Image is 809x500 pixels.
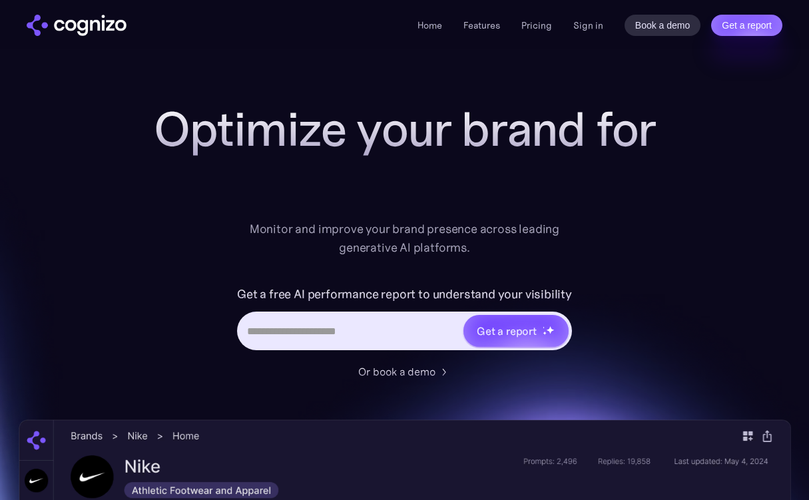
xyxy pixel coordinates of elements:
img: cognizo logo [27,15,127,36]
a: Sign in [573,17,603,33]
form: Hero URL Input Form [237,284,572,357]
div: Get a report [477,323,537,339]
img: star [543,331,547,336]
img: star [543,326,545,328]
a: Book a demo [625,15,701,36]
div: Monitor and improve your brand presence across leading generative AI platforms. [241,220,569,257]
a: Pricing [521,19,552,31]
div: Or book a demo [358,364,435,379]
label: Get a free AI performance report to understand your visibility [237,284,572,305]
a: Home [417,19,442,31]
a: Get a reportstarstarstar [462,314,570,348]
a: home [27,15,127,36]
a: Or book a demo [358,364,451,379]
img: star [546,326,555,334]
h1: Optimize your brand for [138,103,671,156]
a: Get a report [711,15,782,36]
a: Features [463,19,500,31]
